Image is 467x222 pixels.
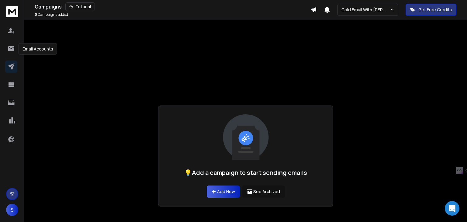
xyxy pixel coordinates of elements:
[19,43,57,55] div: Email Accounts
[184,168,307,177] h1: 💡Add a campaign to start sending emails
[65,2,95,11] button: Tutorial
[406,4,456,16] button: Get Free Credits
[207,186,240,198] a: Add New
[445,201,459,216] div: Open Intercom Messenger
[418,7,452,13] p: Get Free Credits
[35,12,37,17] span: 0
[35,12,68,17] p: Campaigns added
[6,204,18,216] button: S
[341,7,390,13] p: Cold Email With [PERSON_NAME]
[35,2,311,11] div: Campaigns
[242,186,285,198] button: See Archived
